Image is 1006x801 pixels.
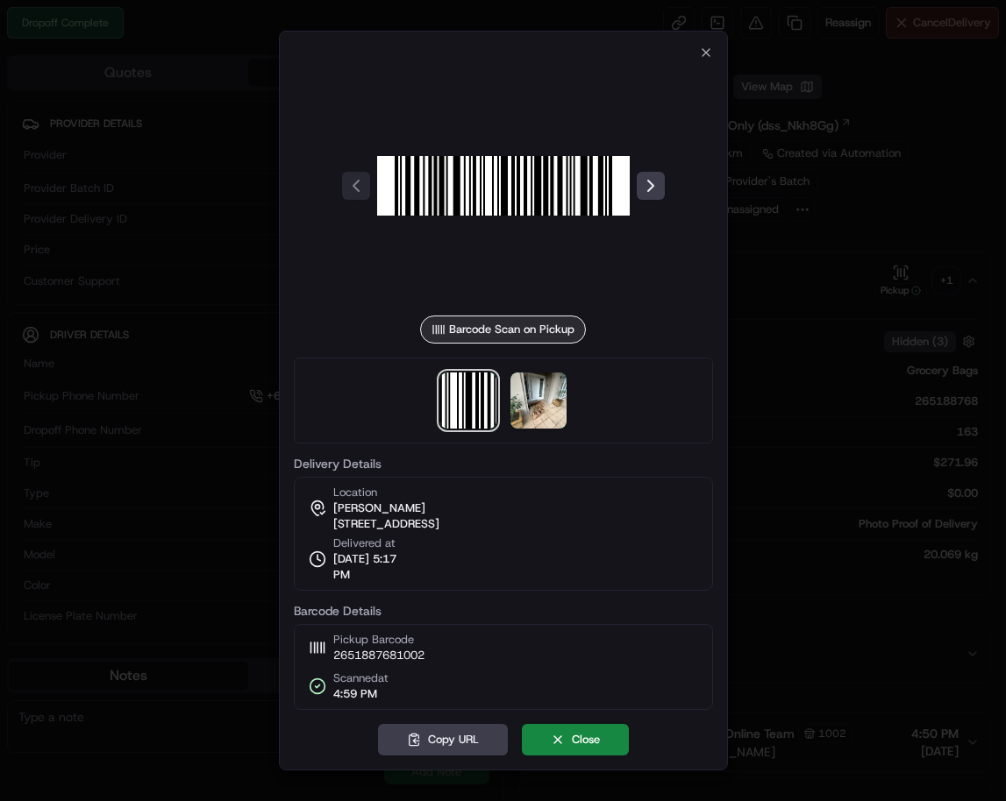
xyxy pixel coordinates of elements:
span: Location [333,485,377,500]
span: Pickup Barcode [333,632,425,648]
span: 4:59 PM [333,686,389,702]
span: Scanned at [333,670,389,686]
button: Close [522,724,629,755]
span: Delivered at [333,535,414,551]
span: [DATE] 5:17 PM [333,551,414,583]
label: Delivery Details [294,457,713,470]
img: barcode_scan_on_pickup image [377,60,630,312]
div: Barcode Scan on Pickup [420,315,586,344]
button: Copy URL [378,724,508,755]
span: [PERSON_NAME] [333,500,425,516]
span: [STREET_ADDRESS] [333,516,439,532]
img: barcode_scan_on_pickup image [440,372,496,429]
label: Barcode Details [294,605,713,617]
img: photo_proof_of_delivery image [510,372,567,429]
span: 2651887681002 [333,648,425,663]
